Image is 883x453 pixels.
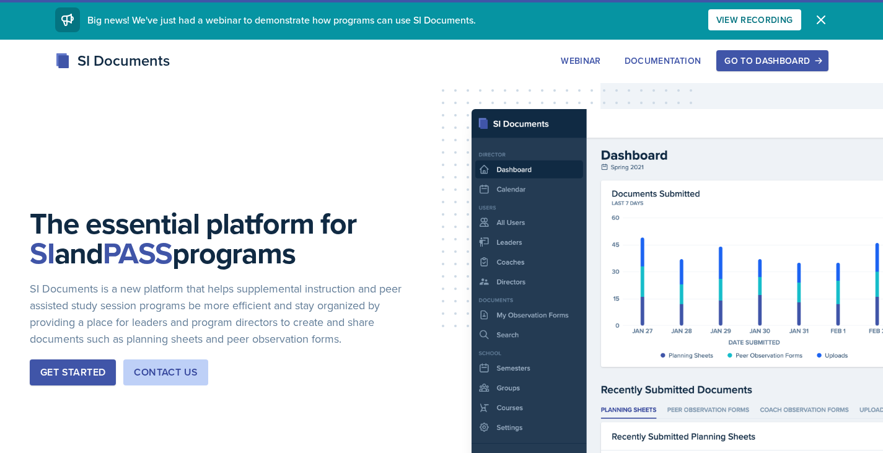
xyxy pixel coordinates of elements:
[55,50,170,72] div: SI Documents
[617,50,709,71] button: Documentation
[553,50,608,71] button: Webinar
[30,359,116,385] button: Get Started
[724,56,820,66] div: Go to Dashboard
[716,50,828,71] button: Go to Dashboard
[123,359,208,385] button: Contact Us
[561,56,600,66] div: Webinar
[716,15,793,25] div: View Recording
[625,56,701,66] div: Documentation
[134,365,198,380] div: Contact Us
[708,9,801,30] button: View Recording
[87,13,476,27] span: Big news! We've just had a webinar to demonstrate how programs can use SI Documents.
[40,365,105,380] div: Get Started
